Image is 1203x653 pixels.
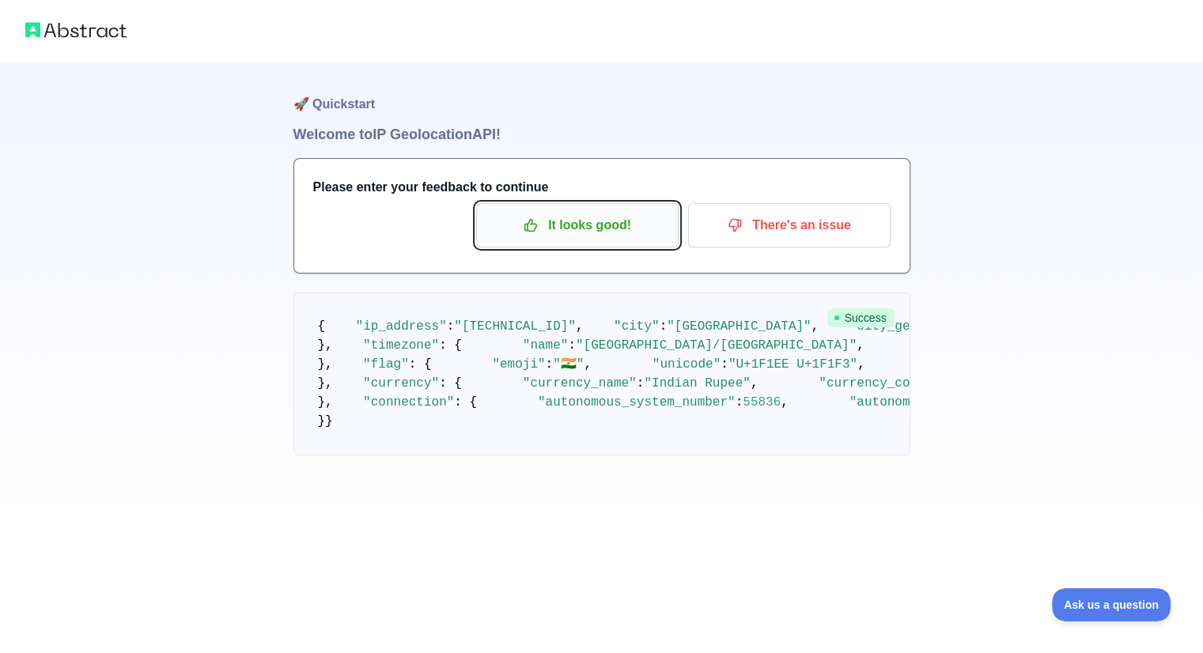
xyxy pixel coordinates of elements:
span: : [736,395,743,410]
p: It looks good! [488,212,667,239]
span: "autonomous_system_number" [538,395,736,410]
span: "timezone" [363,338,439,353]
span: : { [409,357,432,372]
span: : [637,376,645,391]
span: "Indian Rupee" [644,376,750,391]
span: , [781,395,789,410]
h1: 🚀 Quickstart [293,63,910,123]
h3: Please enter your feedback to continue [313,178,891,197]
span: "autonomous_system_organization" [849,395,1092,410]
span: "emoji" [492,357,545,372]
span: "[GEOGRAPHIC_DATA]/[GEOGRAPHIC_DATA]" [576,338,857,353]
span: "name" [523,338,569,353]
span: , [751,376,758,391]
span: , [857,338,864,353]
span: : [721,357,728,372]
span: Success [827,308,895,327]
span: 55836 [743,395,781,410]
span: : { [454,395,477,410]
span: "🇮🇳" [553,357,584,372]
p: There's an issue [700,212,879,239]
iframe: Toggle Customer Support [1052,588,1171,621]
span: { [318,319,326,334]
span: "unicode" [653,357,721,372]
span: : [660,319,668,334]
h1: Welcome to IP Geolocation API! [293,123,910,145]
span: : { [439,376,462,391]
span: "[GEOGRAPHIC_DATA]" [667,319,811,334]
span: "currency_name" [523,376,637,391]
span: : [546,357,554,372]
span: "flag" [363,357,409,372]
span: : [447,319,455,334]
span: "U+1F1EE U+1F1F3" [728,357,857,372]
span: "connection" [363,395,454,410]
span: "[TECHNICAL_ID]" [454,319,576,334]
img: Abstract logo [25,19,127,41]
span: , [576,319,584,334]
button: It looks good! [476,203,679,247]
span: : [568,338,576,353]
span: "city" [614,319,660,334]
span: "currency" [363,376,439,391]
button: There's an issue [688,203,891,247]
span: "ip_address" [356,319,447,334]
span: , [857,357,865,372]
span: , [584,357,592,372]
span: "currency_code" [819,376,933,391]
span: , [811,319,819,334]
span: : { [439,338,462,353]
